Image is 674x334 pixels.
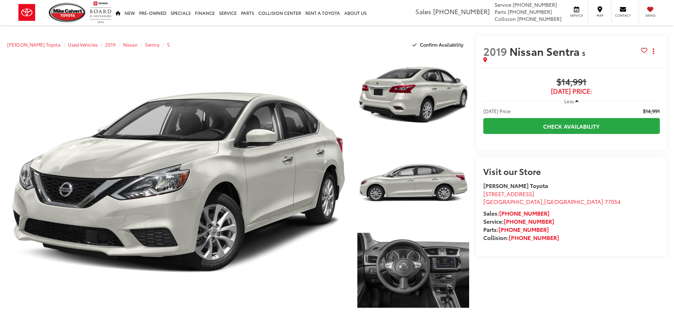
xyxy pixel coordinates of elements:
[483,209,549,217] strong: Sales:
[167,41,170,48] a: S
[499,225,549,233] a: [PHONE_NUMBER]
[605,197,621,205] span: 77054
[123,41,138,48] a: Nissan
[544,197,603,205] span: [GEOGRAPHIC_DATA]
[483,217,554,225] strong: Service:
[409,39,469,51] button: Confirm Availability
[483,189,534,198] span: [STREET_ADDRESS]
[356,53,470,138] img: 2019 Nissan Sentra S
[561,95,582,107] button: Less
[7,53,350,312] a: Expand Photo 0
[564,98,574,104] span: Less
[615,13,631,18] span: Contact
[420,41,463,48] span: Confirm Availability
[105,41,116,48] a: 2019
[356,228,470,313] img: 2019 Nissan Sentra S
[582,49,585,57] span: S
[4,52,353,314] img: 2019 Nissan Sentra S
[495,8,506,15] span: Parts
[483,166,660,176] h2: Visit our Store
[653,48,654,54] span: dropdown dots
[495,1,511,8] span: Service
[68,41,98,48] a: Used Vehicles
[356,140,470,225] img: 2019 Nissan Sentra S
[483,189,621,206] a: [STREET_ADDRESS] [GEOGRAPHIC_DATA],[GEOGRAPHIC_DATA] 77054
[483,197,542,205] span: [GEOGRAPHIC_DATA]
[483,43,507,59] span: 2019
[357,53,469,137] a: Expand Photo 1
[483,181,548,189] strong: [PERSON_NAME] Toyota
[49,3,86,22] img: Mike Calvert Toyota
[495,15,516,22] span: Collision
[415,7,431,16] span: Sales
[483,197,621,205] span: ,
[643,13,658,18] span: Saved
[483,225,549,233] strong: Parts:
[483,88,660,95] span: [DATE] Price:
[433,7,490,16] span: [PHONE_NUMBER]
[483,233,559,241] strong: Collision:
[357,141,469,225] a: Expand Photo 2
[145,41,160,48] a: Sentra
[499,209,549,217] a: [PHONE_NUMBER]
[513,1,557,8] span: [PHONE_NUMBER]
[504,217,554,225] a: [PHONE_NUMBER]
[7,41,61,48] a: [PERSON_NAME] Toyota
[517,15,561,22] span: [PHONE_NUMBER]
[483,107,512,115] span: [DATE] Price:
[647,45,660,57] button: Actions
[569,13,584,18] span: Service
[483,118,660,134] a: Check Availability
[643,107,660,115] span: $14,991
[483,77,660,88] span: $14,991
[508,8,552,15] span: [PHONE_NUMBER]
[509,233,559,241] a: [PHONE_NUMBER]
[357,229,469,312] a: Expand Photo 3
[592,13,607,18] span: Map
[509,43,582,59] span: Nissan Sentra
